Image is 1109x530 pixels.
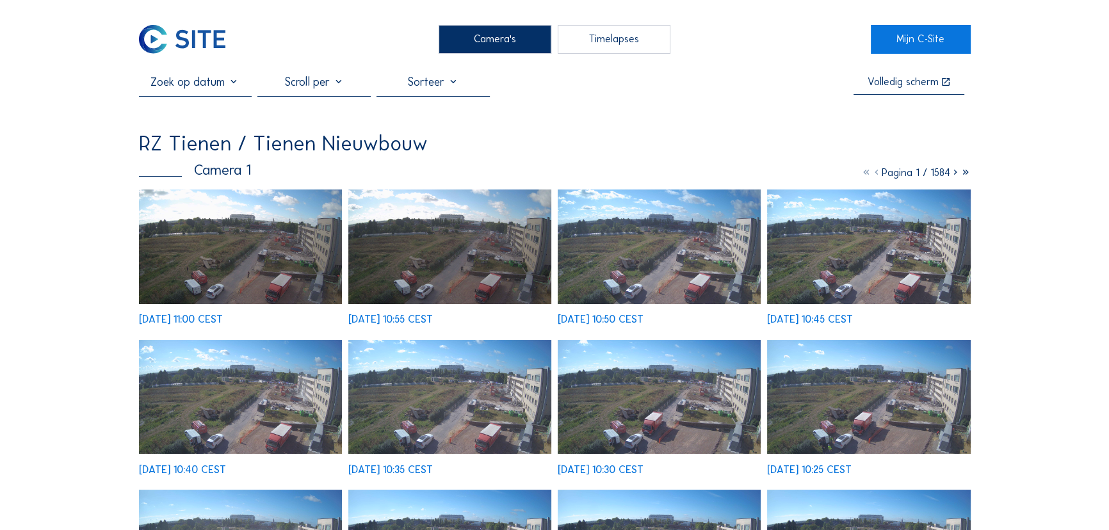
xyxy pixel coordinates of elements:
img: image_52938038 [139,340,343,454]
div: Camera's [439,25,552,54]
div: [DATE] 10:30 CEST [558,465,644,475]
div: Volledig scherm [868,77,939,88]
div: [DATE] 10:55 CEST [348,314,433,325]
input: Zoek op datum 󰅀 [139,75,252,89]
div: [DATE] 10:45 CEST [767,314,853,325]
img: image_52937680 [767,340,971,454]
div: [DATE] 10:50 CEST [558,314,644,325]
img: image_52938619 [139,189,343,304]
img: image_52937899 [348,340,552,454]
span: Pagina 1 / 1584 [882,166,950,179]
div: [DATE] 10:25 CEST [767,465,852,475]
div: Camera 1 [139,163,252,178]
img: image_52938345 [558,189,761,304]
div: RZ Tienen / Tienen Nieuwbouw [139,133,428,154]
a: C-SITE Logo [139,25,239,54]
img: image_52938195 [767,189,971,304]
div: [DATE] 10:40 CEST [139,465,226,475]
div: [DATE] 10:35 CEST [348,465,433,475]
div: [DATE] 11:00 CEST [139,314,223,325]
img: image_52937830 [558,340,761,454]
img: C-SITE Logo [139,25,226,54]
a: Mijn C-Site [871,25,971,54]
div: Timelapses [558,25,671,54]
img: image_52938482 [348,189,552,304]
